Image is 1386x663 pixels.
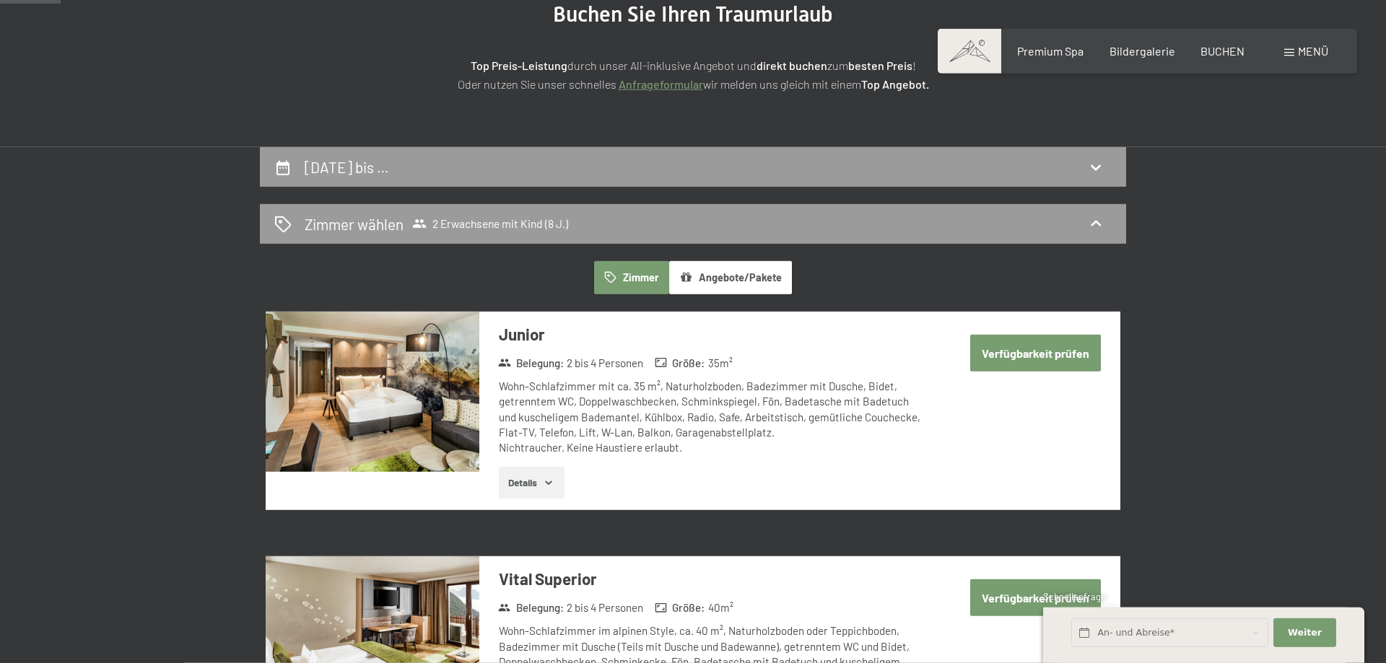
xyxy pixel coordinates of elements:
[970,335,1101,372] button: Verfügbarkeit prüfen
[567,600,643,615] span: 2 bis 4 Personen
[499,467,565,499] button: Details
[655,600,705,615] strong: Größe :
[498,356,564,371] strong: Belegung :
[655,356,705,371] strong: Größe :
[1017,44,1084,58] a: Premium Spa
[594,261,669,294] button: Zimmer
[471,58,567,72] strong: Top Preis-Leistung
[708,600,733,615] span: 40 m²
[861,77,929,91] strong: Top Angebot.
[553,1,833,27] span: Buchen Sie Ihren Traumurlaub
[567,356,643,371] span: 2 bis 4 Personen
[412,216,568,231] span: 2 Erwachsene mit Kind (8 J.)
[1288,626,1322,639] span: Weiter
[619,77,703,91] a: Anfrageformular
[669,261,792,294] button: Angebote/Pakete
[1273,618,1335,648] button: Weiter
[757,58,827,72] strong: direkt buchen
[499,379,928,455] div: Wohn-Schlafzimmer mit ca. 35 m², Naturholzboden, Badezimmer mit Dusche, Bidet, getrenntem WC, Dop...
[1043,591,1106,602] span: Schnellanfrage
[332,56,1054,93] p: durch unser All-inklusive Angebot und zum ! Oder nutzen Sie unser schnelles wir melden uns gleich...
[848,58,912,72] strong: besten Preis
[266,312,479,472] img: mss_renderimg.php
[970,579,1101,616] button: Verfügbarkeit prüfen
[499,568,928,590] h3: Vital Superior
[1200,44,1245,58] a: BUCHEN
[305,158,389,176] h2: [DATE] bis …
[1298,44,1328,58] span: Menü
[498,600,564,615] strong: Belegung :
[708,356,733,371] span: 35 m²
[499,323,928,346] h3: Junior
[1110,44,1175,58] a: Bildergalerie
[305,214,404,234] h2: Zimmer wählen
